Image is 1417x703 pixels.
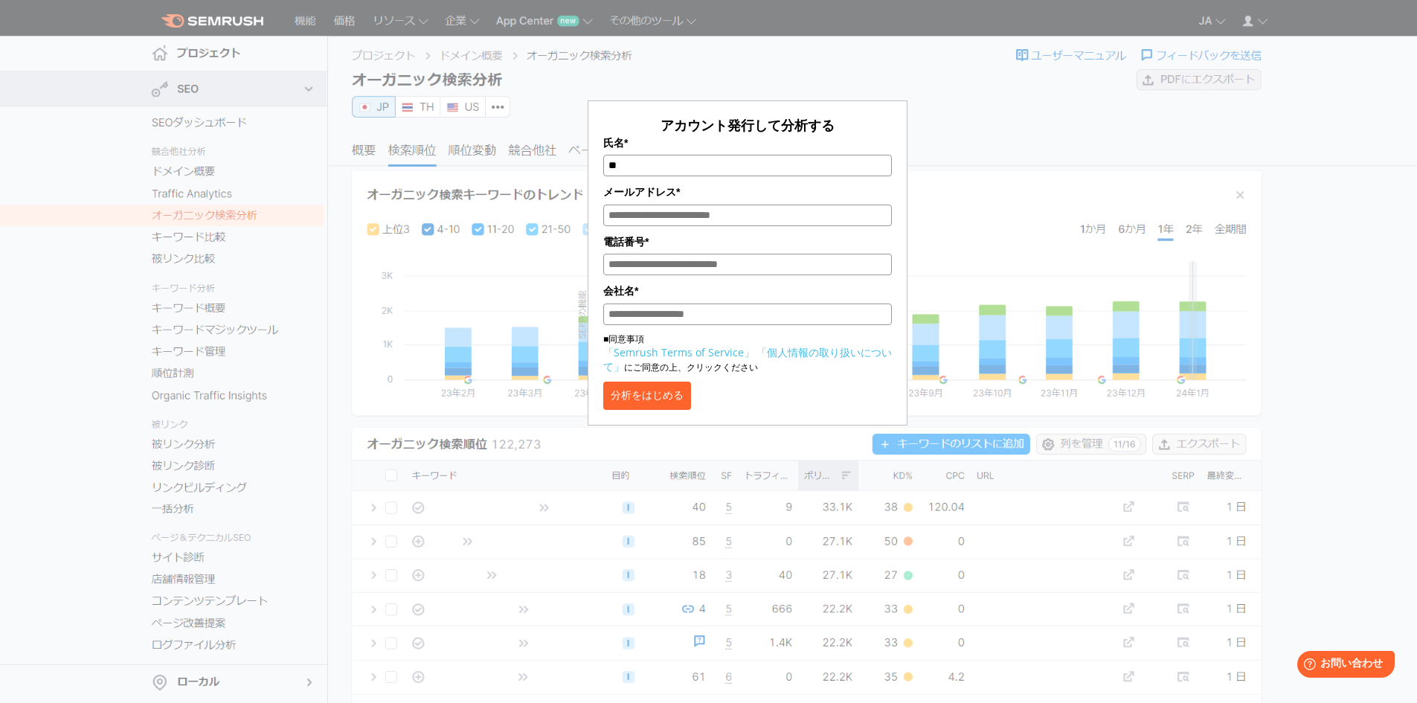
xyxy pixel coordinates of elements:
[1285,645,1401,687] iframe: Help widget launcher
[603,382,691,410] button: 分析をはじめる
[603,184,892,200] label: メールアドレス*
[603,345,754,359] a: 「Semrush Terms of Service」
[603,333,892,374] p: ■同意事項 にご同意の上、クリックください
[603,234,892,250] label: 電話番号*
[661,116,835,134] span: アカウント発行して分析する
[603,345,892,373] a: 「個人情報の取り扱いについて」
